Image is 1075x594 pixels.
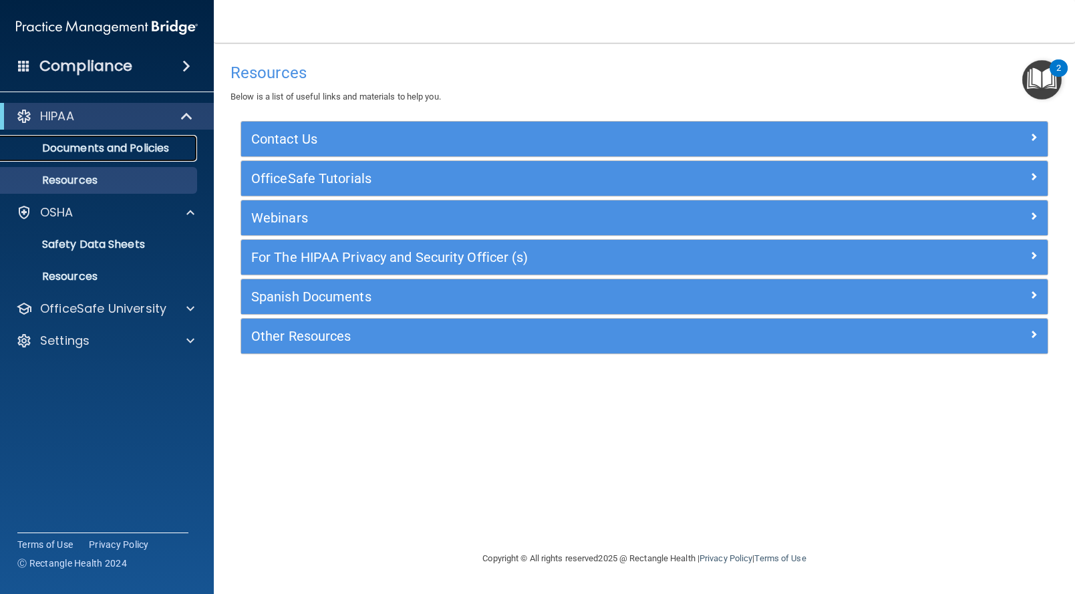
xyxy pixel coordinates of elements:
iframe: Drift Widget Chat Controller [844,499,1059,553]
p: Settings [40,333,90,349]
p: Resources [9,174,191,187]
a: Webinars [251,207,1038,229]
a: Terms of Use [754,553,806,563]
h5: OfficeSafe Tutorials [251,171,836,186]
a: OSHA [16,204,194,220]
p: OSHA [40,204,73,220]
a: Terms of Use [17,538,73,551]
a: OfficeSafe University [16,301,194,317]
a: Privacy Policy [89,538,149,551]
p: OfficeSafe University [40,301,166,317]
span: Ⓒ Rectangle Health 2024 [17,557,127,570]
div: Copyright © All rights reserved 2025 @ Rectangle Health | | [401,537,889,580]
p: HIPAA [40,108,74,124]
a: HIPAA [16,108,194,124]
span: Below is a list of useful links and materials to help you. [231,92,441,102]
a: Spanish Documents [251,286,1038,307]
h5: Contact Us [251,132,836,146]
a: Privacy Policy [700,553,752,563]
p: Safety Data Sheets [9,238,191,251]
img: PMB logo [16,14,198,41]
h5: Other Resources [251,329,836,343]
a: Other Resources [251,325,1038,347]
h5: For The HIPAA Privacy and Security Officer (s) [251,250,836,265]
a: OfficeSafe Tutorials [251,168,1038,189]
a: Settings [16,333,194,349]
a: Contact Us [251,128,1038,150]
h5: Webinars [251,210,836,225]
h4: Resources [231,64,1058,82]
button: Open Resource Center, 2 new notifications [1022,60,1062,100]
div: 2 [1056,68,1061,86]
p: Documents and Policies [9,142,191,155]
h4: Compliance [39,57,132,76]
p: Resources [9,270,191,283]
a: For The HIPAA Privacy and Security Officer (s) [251,247,1038,268]
h5: Spanish Documents [251,289,836,304]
